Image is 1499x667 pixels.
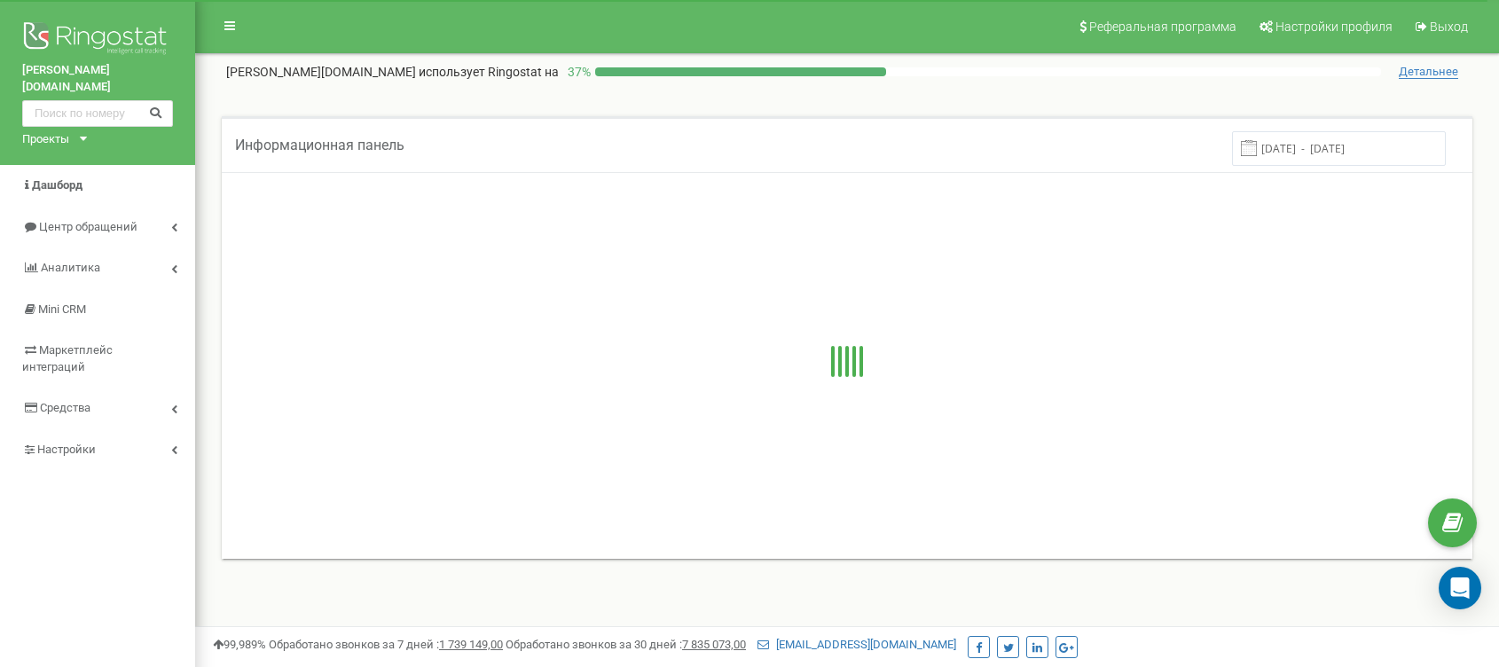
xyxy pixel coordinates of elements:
[682,638,746,651] u: 7 835 073,00
[22,18,173,62] img: Ringostat logo
[559,63,595,81] p: 37 %
[38,302,86,316] span: Mini CRM
[506,638,746,651] span: Обработано звонков за 30 дней :
[22,62,173,95] a: [PERSON_NAME][DOMAIN_NAME]
[39,220,137,233] span: Центр обращений
[22,100,173,127] input: Поиск по номеру
[22,343,113,373] span: Маркетплейс интеграций
[419,65,559,79] span: использует Ringostat на
[40,401,90,414] span: Средства
[32,178,82,192] span: Дашборд
[226,63,559,81] p: [PERSON_NAME][DOMAIN_NAME]
[37,443,96,456] span: Настройки
[1439,567,1481,609] div: Open Intercom Messenger
[22,131,69,148] div: Проекты
[757,638,956,651] a: [EMAIL_ADDRESS][DOMAIN_NAME]
[1275,20,1393,34] span: Настройки профиля
[1399,65,1458,79] span: Детальнее
[41,261,100,274] span: Аналитика
[235,137,404,153] span: Информационная панель
[269,638,503,651] span: Обработано звонков за 7 дней :
[1089,20,1236,34] span: Реферальная программа
[213,638,266,651] span: 99,989%
[439,638,503,651] u: 1 739 149,00
[1430,20,1468,34] span: Выход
